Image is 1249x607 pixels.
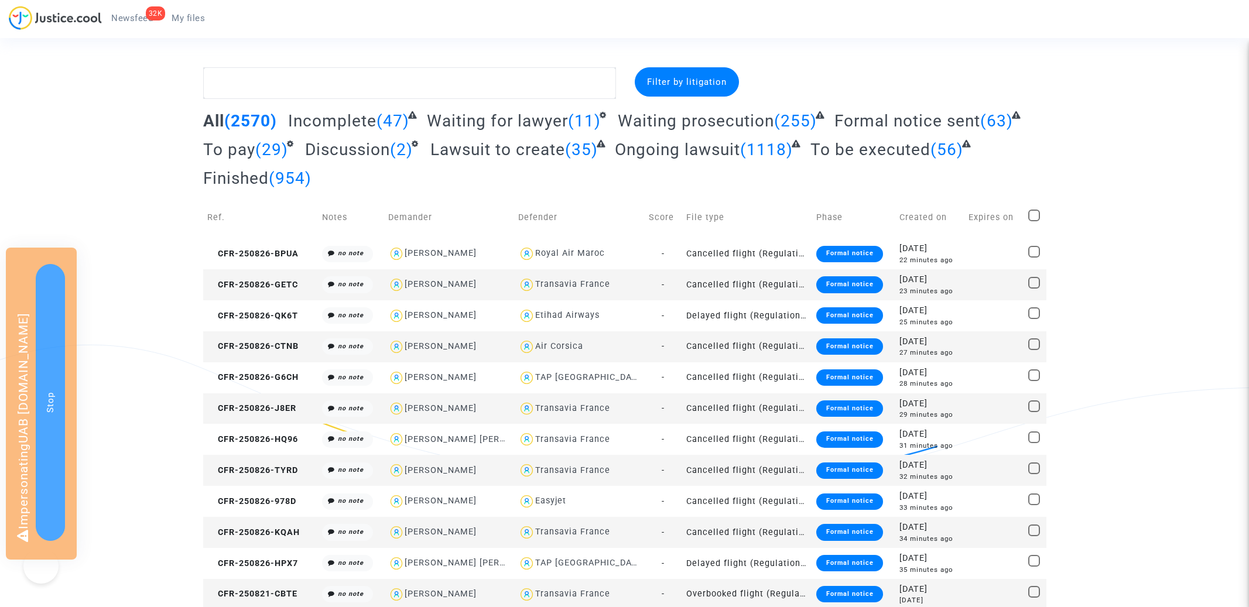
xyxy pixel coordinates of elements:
[338,342,364,350] i: no note
[682,517,813,548] td: Cancelled flight (Regulation EC 261/2004)
[405,589,477,599] div: [PERSON_NAME]
[514,197,645,238] td: Defender
[535,527,610,537] div: Transavia France
[899,552,960,565] div: [DATE]
[816,555,882,571] div: Formal notice
[899,503,960,513] div: 33 minutes ago
[682,269,813,300] td: Cancelled flight (Regulation EC 261/2004)
[816,246,882,262] div: Formal notice
[895,197,964,238] td: Created on
[405,372,477,382] div: [PERSON_NAME]
[899,428,960,441] div: [DATE]
[899,304,960,317] div: [DATE]
[518,524,535,541] img: icon-user.svg
[45,392,56,413] span: Stop
[535,248,605,258] div: Royal Air Maroc
[388,493,405,510] img: icon-user.svg
[535,558,645,568] div: TAP [GEOGRAPHIC_DATA]
[388,555,405,572] img: icon-user.svg
[405,434,552,444] div: [PERSON_NAME] [PERSON_NAME]
[23,548,59,584] iframe: Help Scout Beacon - Open
[338,404,364,412] i: no note
[682,331,813,362] td: Cancelled flight (Regulation EC 261/2004)
[662,465,665,475] span: -
[682,197,813,238] td: File type
[405,558,552,568] div: [PERSON_NAME] [PERSON_NAME]
[388,245,405,262] img: icon-user.svg
[207,527,300,537] span: CFR-250826-KQAH
[318,197,384,238] td: Notes
[812,197,895,238] td: Phase
[111,13,153,23] span: Newsfeed
[682,238,813,269] td: Cancelled flight (Regulation EC 261/2004)
[207,558,298,568] span: CFR-250826-HPX7
[388,276,405,293] img: icon-user.svg
[899,366,960,379] div: [DATE]
[662,527,665,537] span: -
[899,317,960,327] div: 25 minutes ago
[405,341,477,351] div: [PERSON_NAME]
[899,273,960,286] div: [DATE]
[207,311,298,321] span: CFR-250826-QK6T
[816,586,882,602] div: Formal notice
[207,372,299,382] span: CFR-250826-G6CH
[535,403,610,413] div: Transavia France
[899,242,960,255] div: [DATE]
[388,524,405,541] img: icon-user.svg
[662,496,665,506] span: -
[388,462,405,479] img: icon-user.svg
[518,369,535,386] img: icon-user.svg
[305,140,390,159] span: Discussion
[535,341,583,351] div: Air Corsica
[899,583,960,596] div: [DATE]
[338,590,364,598] i: no note
[682,424,813,455] td: Cancelled flight (Regulation EC 261/2004)
[338,280,364,288] i: no note
[388,586,405,603] img: icon-user.svg
[535,589,610,599] div: Transavia France
[146,6,166,20] div: 32K
[203,111,224,131] span: All
[682,455,813,486] td: Cancelled flight (Regulation EC 261/2004)
[172,13,205,23] span: My files
[518,555,535,572] img: icon-user.svg
[682,548,813,579] td: Delayed flight (Regulation EC 261/2004)
[899,286,960,296] div: 23 minutes ago
[899,255,960,265] div: 22 minutes ago
[816,369,882,386] div: Formal notice
[102,9,162,27] a: 32KNewsfeed
[816,493,882,510] div: Formal notice
[388,307,405,324] img: icon-user.svg
[518,462,535,479] img: icon-user.svg
[405,496,477,506] div: [PERSON_NAME]
[645,197,682,238] td: Score
[207,434,298,444] span: CFR-250826-HQ96
[662,372,665,382] span: -
[388,400,405,417] img: icon-user.svg
[207,249,299,259] span: CFR-250826-BPUA
[618,111,774,131] span: Waiting prosecution
[388,431,405,448] img: icon-user.svg
[899,397,960,410] div: [DATE]
[899,490,960,503] div: [DATE]
[518,431,535,448] img: icon-user.svg
[9,6,102,30] img: jc-logo.svg
[899,534,960,544] div: 34 minutes ago
[377,111,409,131] span: (47)
[662,434,665,444] span: -
[338,311,364,319] i: no note
[662,589,665,599] span: -
[816,400,882,417] div: Formal notice
[6,248,77,560] div: Impersonating
[810,140,930,159] span: To be executed
[388,338,405,355] img: icon-user.svg
[255,140,288,159] span: (29)
[816,431,882,448] div: Formal notice
[899,595,960,605] div: [DATE]
[662,558,665,568] span: -
[615,140,740,159] span: Ongoing lawsuit
[207,403,296,413] span: CFR-250826-J8ER
[224,111,277,131] span: (2570)
[899,379,960,389] div: 28 minutes ago
[388,369,405,386] img: icon-user.svg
